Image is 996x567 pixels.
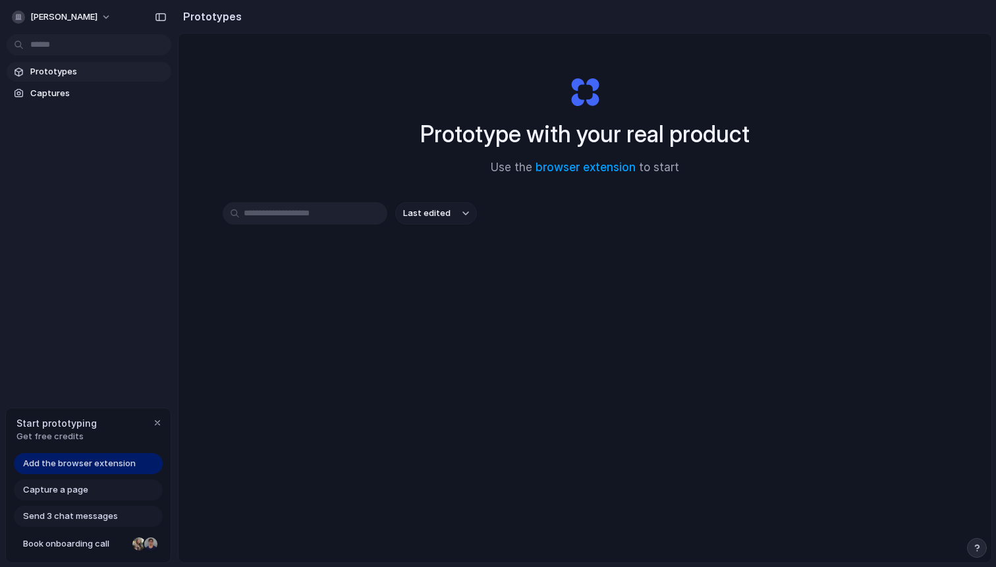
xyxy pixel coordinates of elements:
[16,430,97,443] span: Get free credits
[143,536,159,552] div: Christian Iacullo
[23,483,88,497] span: Capture a page
[7,7,118,28] button: [PERSON_NAME]
[23,510,118,523] span: Send 3 chat messages
[395,202,477,225] button: Last edited
[23,537,127,551] span: Book onboarding call
[30,11,97,24] span: [PERSON_NAME]
[403,207,451,220] span: Last edited
[30,65,166,78] span: Prototypes
[30,87,166,100] span: Captures
[16,416,97,430] span: Start prototyping
[420,117,750,151] h1: Prototype with your real product
[178,9,242,24] h2: Prototypes
[7,84,171,103] a: Captures
[7,62,171,82] a: Prototypes
[14,533,163,554] a: Book onboarding call
[536,161,636,174] a: browser extension
[491,159,679,176] span: Use the to start
[131,536,147,552] div: Nicole Kubica
[23,457,136,470] span: Add the browser extension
